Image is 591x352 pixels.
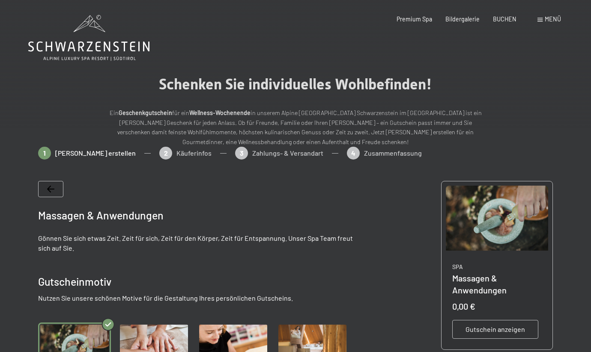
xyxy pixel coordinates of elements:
[493,15,516,23] a: BUCHEN
[107,108,484,147] p: Ein für ein in unserem Alpine [GEOGRAPHIC_DATA] Schwarzenstein im [GEOGRAPHIC_DATA] ist ein [PERS...
[445,15,480,23] a: Bildergalerie
[545,15,561,23] span: Menü
[397,15,432,23] a: Premium Spa
[189,109,251,116] strong: Wellness-Wochenende
[159,75,432,93] span: Schenken Sie individuelles Wohlbefinden!
[119,109,172,116] strong: Geschenkgutschein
